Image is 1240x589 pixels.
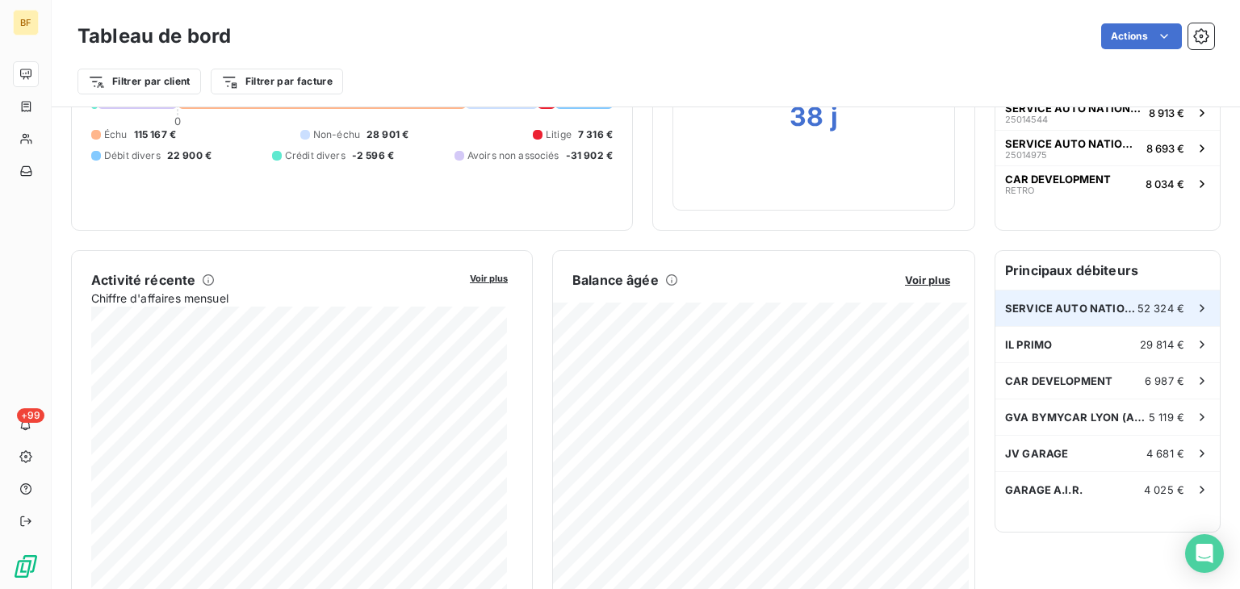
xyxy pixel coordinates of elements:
span: 29 814 € [1140,338,1184,351]
span: Voir plus [470,273,508,284]
span: CAR DEVELOPMENT [1005,173,1111,186]
span: 5 119 € [1149,411,1184,424]
span: SERVICE AUTO NATIONALE 6 [1005,137,1140,150]
h3: Tableau de bord [77,22,231,51]
span: RETRO [1005,186,1034,195]
button: SERVICE AUTO NATIONALE 6250149758 693 € [995,130,1220,165]
span: GVA BYMYCAR LYON (AUDI) [1005,411,1149,424]
span: GARAGE A.I.R. [1005,483,1083,496]
button: CAR DEVELOPMENTRETRO8 034 € [995,165,1220,201]
span: Avoirs non associés [467,148,559,163]
span: Crédit divers [285,148,346,163]
span: 4 681 € [1146,447,1184,460]
button: SERVICE AUTO NATIONALE 6250145448 913 € [995,94,1220,130]
span: IL PRIMO [1005,338,1052,351]
span: 8 913 € [1149,107,1184,119]
span: 28 901 € [367,127,408,142]
span: +99 [17,408,44,423]
span: SERVICE AUTO NATIONALE 6 [1005,102,1142,115]
h6: Balance âgée [572,270,659,290]
span: Échu [104,127,128,142]
span: 22 900 € [167,148,212,163]
span: 0 [174,115,181,127]
button: Filtrer par client [77,69,201,94]
span: Débit divers [104,148,161,163]
span: Chiffre d'affaires mensuel [91,290,459,307]
button: Voir plus [900,273,955,287]
span: 115 167 € [134,127,176,142]
h2: j [831,101,838,133]
span: -2 596 € [352,148,394,163]
span: 6 987 € [1145,374,1184,387]
span: 4 025 € [1144,483,1184,496]
span: 7 316 € [578,127,613,142]
span: -31 902 € [566,148,613,163]
span: JV GARAGE [1005,447,1068,460]
span: 25014544 [1005,115,1048,124]
button: Filtrer par facture [211,69,343,94]
span: 25014975 [1005,150,1047,160]
div: Open Intercom Messenger [1185,534,1224,573]
span: SERVICE AUTO NATIONALE 6 [1005,302,1137,315]
span: Voir plus [905,274,950,286]
div: BF [13,10,39,36]
span: CAR DEVELOPMENT [1005,374,1112,387]
span: Litige [546,127,572,142]
button: Actions [1101,23,1182,49]
span: 8 693 € [1146,142,1184,155]
img: Logo LeanPay [13,553,39,579]
h6: Activité récente [91,270,195,290]
h2: 38 [790,101,823,133]
button: Voir plus [465,270,513,285]
span: 52 324 € [1137,302,1184,315]
span: Non-échu [313,127,360,142]
h6: Principaux débiteurs [995,251,1220,290]
span: 8 034 € [1146,178,1184,190]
